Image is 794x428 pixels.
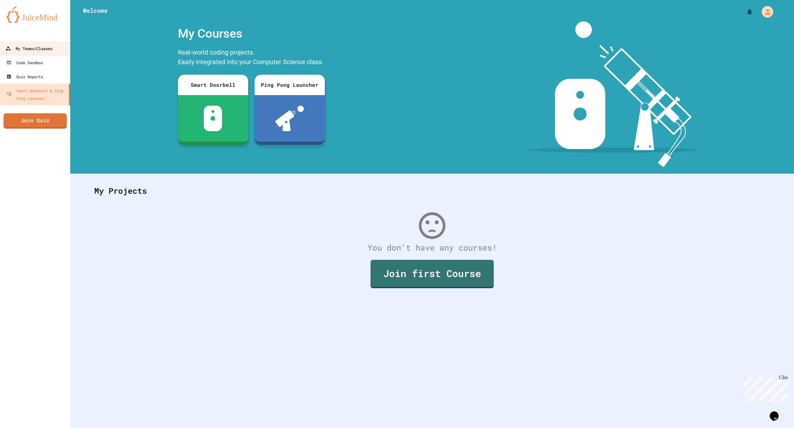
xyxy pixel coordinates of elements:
a: Join first Course [370,260,494,288]
img: banner-image-my-projects.png [527,21,699,167]
div: My Courses [175,21,328,46]
div: Smart Doorbell [178,75,248,95]
a: Join Quiz [4,113,67,129]
div: My Projects [88,178,776,203]
div: Smart Doorbell & Ping Pong Launcher [6,87,66,102]
img: sdb-white.svg [204,106,222,131]
div: My Account [755,4,775,19]
img: ppl-with-ball.png [275,106,304,131]
div: Chat with us now!Close [3,3,44,41]
div: You don't have any courses! [88,242,776,254]
div: My Teams/Classes [5,45,52,53]
iframe: chat widget [767,402,788,422]
img: logo-orange.svg [6,6,64,23]
div: Code Sandbox [6,59,43,66]
iframe: chat widget [741,375,788,402]
div: My Notifications [734,6,755,17]
div: Ping Pong Launcher [255,75,325,95]
div: Quiz Reports [6,73,43,80]
div: Real-world coding projects. Easily integrated into your Computer Science class. [175,46,328,70]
